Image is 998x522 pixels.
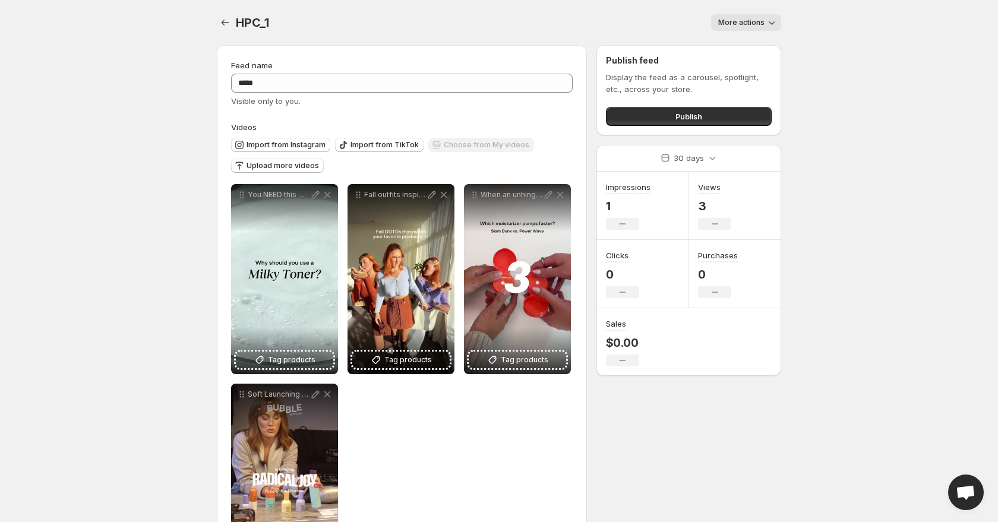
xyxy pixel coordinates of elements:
button: Import from Instagram [231,138,330,152]
span: Feed name [231,61,273,70]
h2: Publish feed [606,55,772,67]
span: Import from TikTok [350,140,419,150]
span: More actions [718,18,765,27]
button: Tag products [469,352,566,368]
p: 3 [698,199,731,213]
button: Publish [606,107,772,126]
span: Visible only to you. [231,96,301,106]
span: HPC_1 [236,15,269,30]
span: Upload more videos [247,161,319,170]
button: Tag products [352,352,450,368]
button: Import from TikTok [335,138,424,152]
p: 0 [698,267,738,281]
button: Settings [217,14,233,31]
span: Tag products [268,354,315,366]
p: $0.00 [606,336,639,350]
p: You NEED this Hydrating Milky Toner Heres why Packed with ceramides Cosmic Silk hydrates and soot... [248,190,309,200]
div: When an unhinged thought becomes your content But seriously who wonTag products [464,184,571,374]
p: Fall outfits inspired by our favorite fall skincare routine What could be better Which of our pro... [364,190,426,200]
h3: Sales [606,318,626,330]
p: 30 days [674,152,704,164]
span: Publish [675,110,702,122]
span: Tag products [501,354,548,366]
h3: Views [698,181,721,193]
button: Tag products [236,352,333,368]
div: Fall outfits inspired by our favorite fall skincare routine What could be better Which of our pro... [348,184,454,374]
p: 0 [606,267,639,281]
span: Videos [231,122,257,132]
span: Import from Instagram [247,140,326,150]
button: More actions [711,14,781,31]
div: Open chat [948,474,984,510]
div: You NEED this Hydrating Milky Toner Heres why Packed with ceramides Cosmic Silk hydrates and soot... [231,184,338,374]
p: Soft Launching our way into the day is our new morning motto Start your day with BIG JOY featurin... [248,390,309,399]
span: Tag products [384,354,432,366]
p: When an unhinged thought becomes your content But seriously who won [481,190,542,200]
h3: Purchases [698,249,738,261]
p: Display the feed as a carousel, spotlight, etc., across your store. [606,71,772,95]
p: 1 [606,199,650,213]
h3: Impressions [606,181,650,193]
button: Upload more videos [231,159,324,173]
h3: Clicks [606,249,629,261]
